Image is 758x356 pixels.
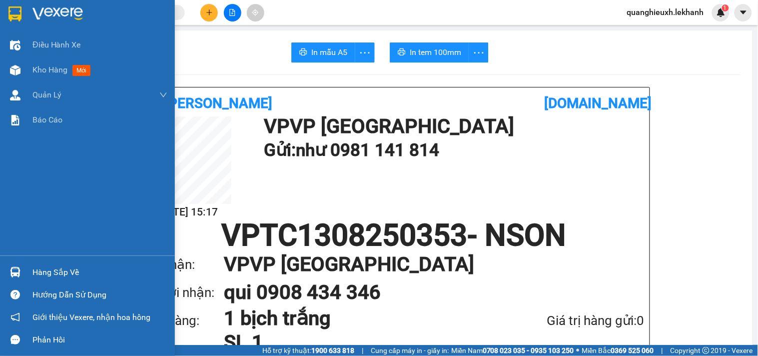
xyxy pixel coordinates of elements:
[483,346,574,354] strong: 0708 023 035 - 0935 103 250
[144,220,645,250] h1: VPTC1308250353 - NSON
[10,290,20,299] span: question-circle
[291,42,355,62] button: printerIn mẫu A5
[10,40,20,50] img: warehouse-icon
[224,250,625,278] h1: VP VP [GEOGRAPHIC_DATA]
[735,4,752,21] button: caret-down
[264,116,640,136] h1: VP VP [GEOGRAPHIC_DATA]
[262,345,354,356] span: Hỗ trợ kỹ thuật:
[703,347,710,354] span: copyright
[8,9,24,20] span: Gửi:
[32,265,167,280] div: Hàng sắp về
[619,6,712,18] span: quanghieuxh.lekhanh
[451,345,574,356] span: Miền Nam
[371,345,449,356] span: Cung cấp máy in - giấy in:
[362,345,363,356] span: |
[32,287,167,302] div: Hướng dẫn sử dụng
[224,4,241,21] button: file-add
[144,204,231,220] h2: [DATE] 15:17
[311,46,347,58] span: In mẫu A5
[722,4,729,11] sup: 1
[32,38,81,51] span: Điều hành xe
[717,8,726,17] img: icon-new-feature
[398,48,406,57] span: printer
[224,330,494,354] h1: SL 1
[8,32,110,44] div: như
[144,310,224,331] div: Tên hàng:
[144,282,224,303] div: Người nhận:
[611,346,654,354] strong: 0369 525 060
[32,88,61,101] span: Quản Lý
[32,311,150,323] span: Giới thiệu Vexere, nhận hoa hồng
[252,9,259,16] span: aim
[410,46,461,58] span: In tem 100mm
[200,4,218,21] button: plus
[32,113,62,126] span: Báo cáo
[10,65,20,75] img: warehouse-icon
[7,65,23,76] span: CR :
[739,8,748,17] span: caret-down
[8,6,21,21] img: logo-vxr
[355,42,375,62] button: more
[206,9,213,16] span: plus
[144,254,224,275] div: VP nhận:
[390,42,469,62] button: printerIn tem 100mm
[32,65,67,74] span: Kho hàng
[311,346,354,354] strong: 1900 633 818
[299,48,307,57] span: printer
[224,278,625,306] h1: qui 0908 434 346
[159,91,167,99] span: down
[355,46,374,59] span: more
[469,46,488,59] span: more
[117,8,218,32] div: VP [GEOGRAPHIC_DATA]
[264,136,640,164] h1: Gửi: như 0981 141 814
[582,345,654,356] span: Miền Bắc
[7,64,111,76] div: 30.000
[117,32,218,44] div: qui
[165,95,273,111] b: [PERSON_NAME]
[117,44,218,58] div: 0908434346
[247,4,264,21] button: aim
[224,306,494,330] h1: 1 bịch trắng
[544,95,652,111] b: [DOMAIN_NAME]
[10,335,20,344] span: message
[117,9,141,20] span: Nhận:
[10,115,20,125] img: solution-icon
[662,345,663,356] span: |
[8,8,110,32] div: VP [GEOGRAPHIC_DATA]
[10,90,20,100] img: warehouse-icon
[10,267,20,277] img: warehouse-icon
[10,312,20,322] span: notification
[494,310,645,331] div: Giá trị hàng gửi: 0
[577,348,580,352] span: ⚪️
[8,44,110,58] div: 0981141814
[72,65,90,76] span: mới
[469,42,489,62] button: more
[229,9,236,16] span: file-add
[724,4,727,11] span: 1
[32,332,167,347] div: Phản hồi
